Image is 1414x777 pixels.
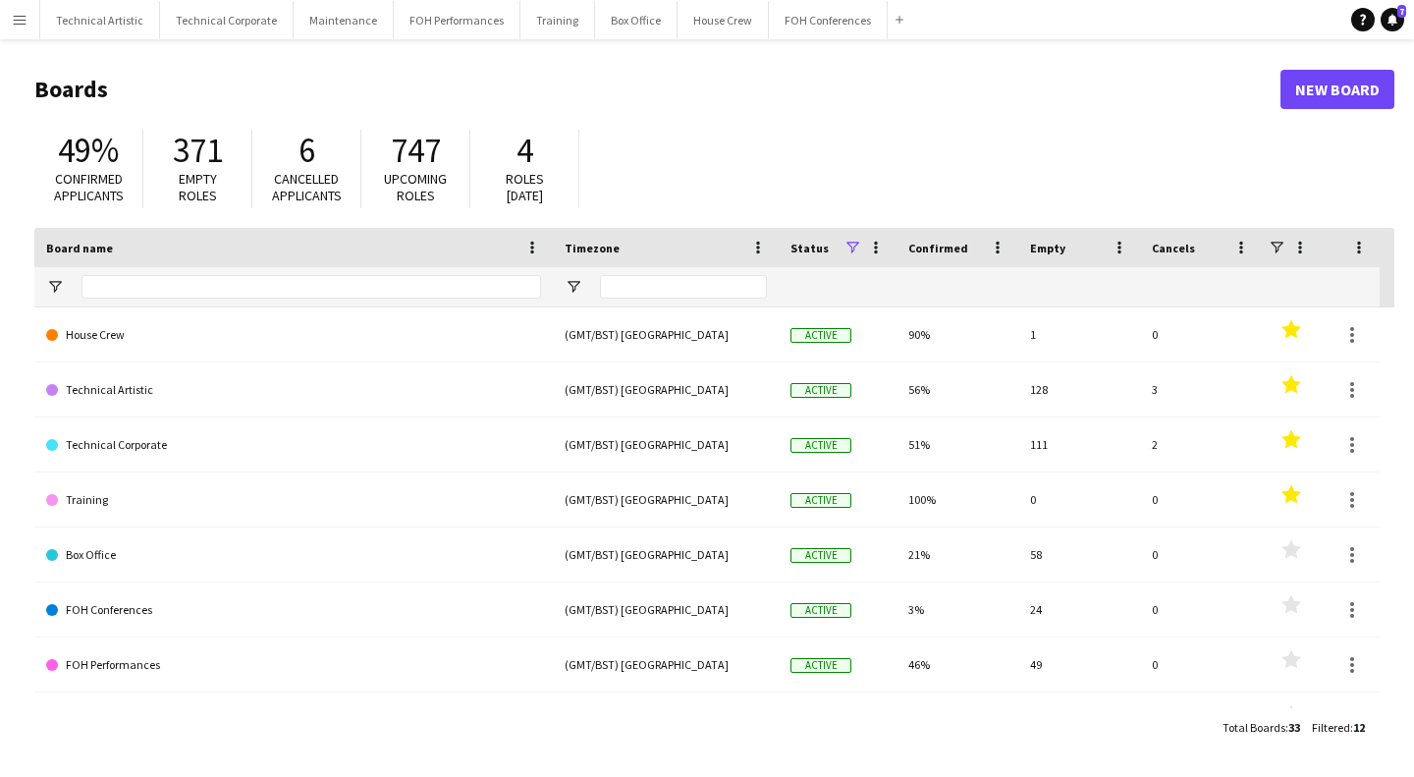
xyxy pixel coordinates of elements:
[299,129,315,172] span: 6
[160,1,294,39] button: Technical Corporate
[1223,708,1300,747] div: :
[790,328,851,343] span: Active
[506,170,544,204] span: Roles [DATE]
[897,417,1018,472] div: 51%
[790,548,851,563] span: Active
[272,170,342,204] span: Cancelled applicants
[1030,241,1065,255] span: Empty
[46,278,64,296] button: Open Filter Menu
[391,129,441,172] span: 747
[553,417,779,472] div: (GMT/BST) [GEOGRAPHIC_DATA]
[1312,720,1350,735] span: Filtered
[1140,362,1262,416] div: 3
[553,472,779,527] div: (GMT/BST) [GEOGRAPHIC_DATA]
[790,383,851,398] span: Active
[46,307,541,362] a: House Crew
[46,241,113,255] span: Board name
[790,438,851,453] span: Active
[1018,583,1140,637] div: 24
[678,1,769,39] button: House Crew
[1288,720,1300,735] span: 33
[40,1,160,39] button: Technical Artistic
[553,638,779,692] div: (GMT/BST) [GEOGRAPHIC_DATA]
[54,170,124,204] span: Confirmed applicants
[1018,417,1140,472] div: 111
[46,583,541,638] a: FOH Conferences
[600,275,767,299] input: Timezone Filter Input
[790,658,851,673] span: Active
[1018,472,1140,527] div: 0
[46,638,541,693] a: FOH Performances
[790,493,851,508] span: Active
[1397,5,1406,18] span: 7
[517,129,533,172] span: 4
[1018,362,1140,416] div: 128
[1312,708,1365,747] div: :
[173,129,223,172] span: 371
[179,170,217,204] span: Empty roles
[1280,70,1394,109] a: New Board
[520,1,595,39] button: Training
[46,693,541,748] a: Maintenance
[394,1,520,39] button: FOH Performances
[1140,307,1262,361] div: 0
[908,241,968,255] span: Confirmed
[1018,307,1140,361] div: 1
[46,472,541,527] a: Training
[1353,720,1365,735] span: 12
[897,693,1018,747] div: 100%
[34,75,1280,104] h1: Boards
[294,1,394,39] button: Maintenance
[595,1,678,39] button: Box Office
[897,638,1018,692] div: 46%
[46,362,541,417] a: Technical Artistic
[82,275,541,299] input: Board name Filter Input
[553,307,779,361] div: (GMT/BST) [GEOGRAPHIC_DATA]
[1140,417,1262,472] div: 2
[1140,583,1262,637] div: 0
[553,527,779,582] div: (GMT/BST) [GEOGRAPHIC_DATA]
[790,241,829,255] span: Status
[1140,472,1262,527] div: 0
[46,417,541,472] a: Technical Corporate
[1381,8,1404,31] a: 7
[1223,720,1285,735] span: Total Boards
[1140,638,1262,692] div: 0
[1018,693,1140,747] div: 0
[897,583,1018,637] div: 3%
[1018,638,1140,692] div: 49
[897,362,1018,416] div: 56%
[1018,527,1140,582] div: 58
[790,603,851,618] span: Active
[1140,527,1262,582] div: 0
[897,527,1018,582] div: 21%
[553,583,779,637] div: (GMT/BST) [GEOGRAPHIC_DATA]
[553,362,779,416] div: (GMT/BST) [GEOGRAPHIC_DATA]
[565,278,582,296] button: Open Filter Menu
[897,472,1018,527] div: 100%
[769,1,888,39] button: FOH Conferences
[1152,241,1195,255] span: Cancels
[384,170,447,204] span: Upcoming roles
[46,527,541,583] a: Box Office
[553,693,779,747] div: (GMT/BST) [GEOGRAPHIC_DATA]
[897,307,1018,361] div: 90%
[565,241,620,255] span: Timezone
[58,129,119,172] span: 49%
[1140,693,1262,747] div: 1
